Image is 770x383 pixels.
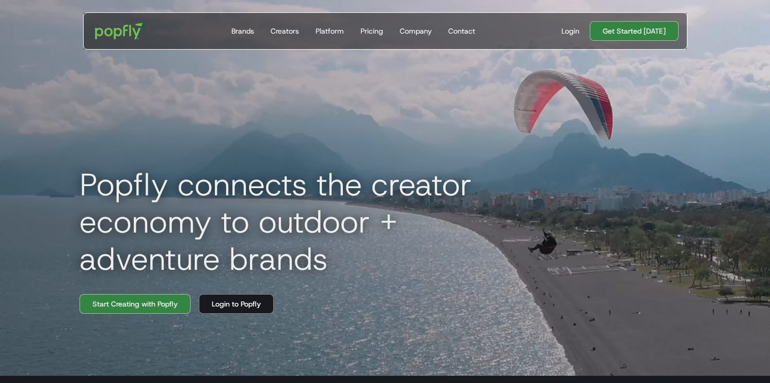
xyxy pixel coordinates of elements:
[561,26,579,36] div: Login
[88,16,154,47] a: home
[311,13,348,49] a: Platform
[199,294,274,314] a: Login to Popfly
[266,13,303,49] a: Creators
[557,26,584,36] a: Login
[356,13,387,49] a: Pricing
[316,26,344,36] div: Platform
[444,13,479,49] a: Contact
[448,26,475,36] div: Contact
[80,294,191,314] a: Start Creating with Popfly
[400,26,432,36] div: Company
[71,166,536,278] h1: Popfly connects the creator economy to outdoor + adventure brands
[590,21,679,41] a: Get Started [DATE]
[227,13,258,49] a: Brands
[231,26,254,36] div: Brands
[396,13,436,49] a: Company
[271,26,299,36] div: Creators
[360,26,383,36] div: Pricing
